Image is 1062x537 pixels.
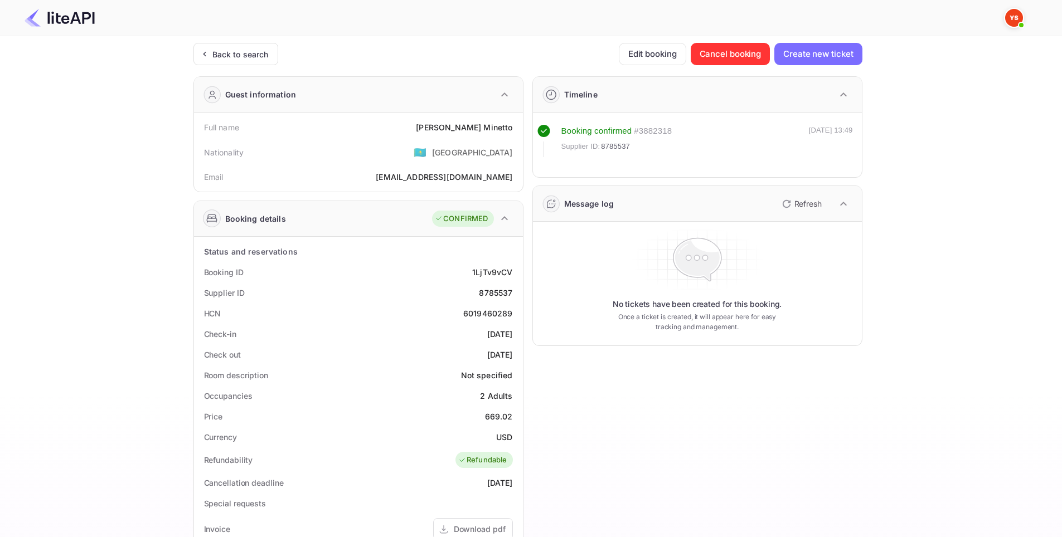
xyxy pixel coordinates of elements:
[204,390,253,402] div: Occupancies
[25,9,95,27] img: LiteAPI Logo
[794,198,822,209] p: Refresh
[487,477,513,489] div: [DATE]
[458,455,507,466] div: Refundable
[774,43,862,65] button: Create new ticket
[204,349,241,360] div: Check out
[487,349,513,360] div: [DATE]
[416,121,512,133] div: [PERSON_NAME] Minetto
[225,89,297,100] div: Guest information
[809,125,853,157] div: [DATE] 13:49
[609,312,785,332] p: Once a ticket is created, it will appear here for easy tracking and management.
[479,287,512,299] div: 8785537
[564,89,598,100] div: Timeline
[204,121,239,133] div: Full name
[480,390,512,402] div: 2 Adults
[1005,9,1023,27] img: Yandex Support
[496,431,512,443] div: USD
[204,454,253,466] div: Refundability
[204,266,244,278] div: Booking ID
[376,171,512,183] div: [EMAIL_ADDRESS][DOMAIN_NAME]
[204,523,230,535] div: Invoice
[613,299,782,310] p: No tickets have been created for this booking.
[634,125,672,138] div: # 3882318
[204,307,221,319] div: HCN
[414,142,426,162] span: United States
[204,369,268,381] div: Room description
[487,328,513,340] div: [DATE]
[432,147,513,158] div: [GEOGRAPHIC_DATA]
[564,198,614,209] div: Message log
[454,523,506,535] div: Download pdf
[204,477,284,489] div: Cancellation deadline
[463,307,513,319] div: 6019460289
[435,213,488,224] div: CONFIRMED
[212,48,269,60] div: Back to search
[204,246,298,257] div: Status and reservations
[225,213,286,224] div: Booking details
[204,411,223,422] div: Price
[204,287,245,299] div: Supplier ID
[691,43,770,65] button: Cancel booking
[472,266,512,278] div: 1LjTv9vCV
[204,497,266,509] div: Special requests
[561,141,600,152] span: Supplier ID:
[775,195,826,213] button: Refresh
[561,125,632,138] div: Booking confirmed
[204,328,236,340] div: Check-in
[461,369,513,381] div: Not specified
[485,411,513,422] div: 669.02
[204,171,224,183] div: Email
[619,43,686,65] button: Edit booking
[204,431,237,443] div: Currency
[601,141,630,152] span: 8785537
[204,147,244,158] div: Nationality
